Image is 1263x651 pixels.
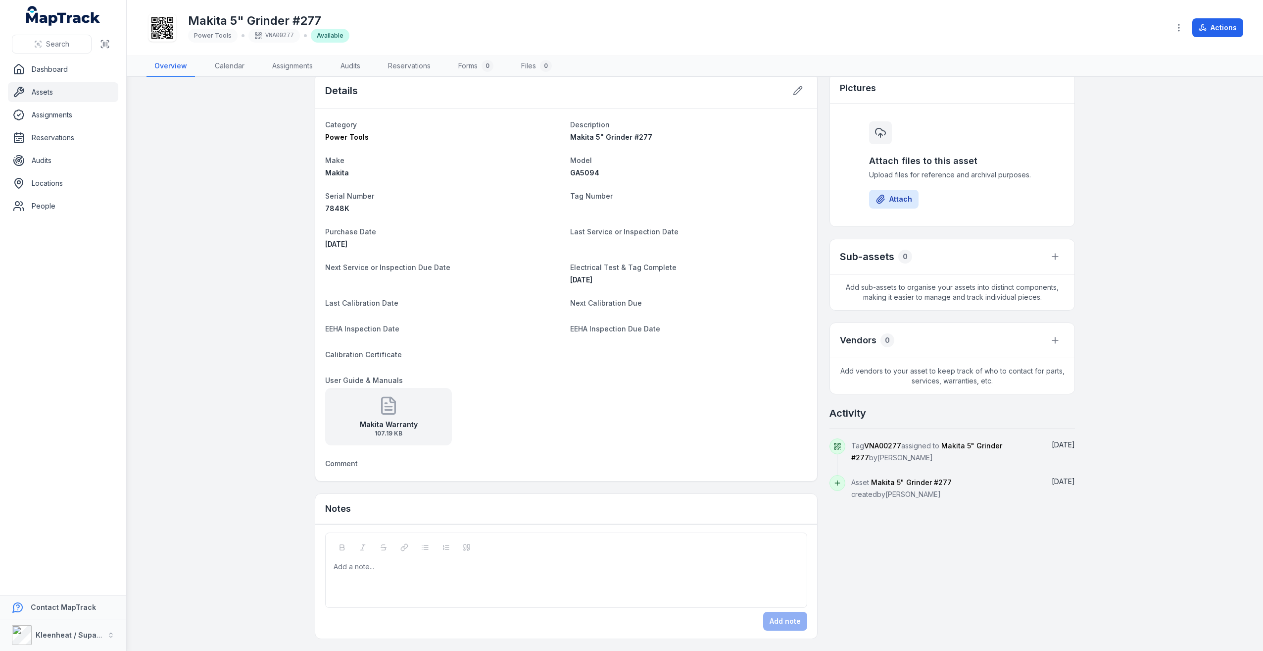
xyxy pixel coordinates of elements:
[570,263,677,271] span: Electrical Test & Tag Complete
[869,154,1035,168] h3: Attach files to this asset
[570,156,592,164] span: Model
[864,441,901,450] span: VNA00277
[570,275,592,284] time: 10/09/2025, 12:00:00 am
[8,173,118,193] a: Locations
[8,151,118,170] a: Audits
[1052,477,1075,486] time: 10/09/2025, 10:16:47 am
[325,120,357,129] span: Category
[325,204,349,213] span: 7848K
[830,274,1074,310] span: Add sub-assets to organise your assets into distinct components, making it easier to manage and t...
[207,56,252,77] a: Calendar
[264,56,321,77] a: Assignments
[325,325,399,333] span: EEHA Inspection Date
[513,56,560,77] a: Files0
[570,120,610,129] span: Description
[248,29,300,43] div: VNA00277
[869,170,1035,180] span: Upload files for reference and archival purposes.
[360,430,418,437] span: 107.19 KB
[380,56,438,77] a: Reservations
[325,502,351,516] h3: Notes
[570,168,599,177] span: GA5094
[830,358,1074,394] span: Add vendors to your asset to keep track of who to contact for parts, services, warranties, etc.
[188,13,349,29] h1: Makita 5" Grinder #277
[851,441,1002,462] span: Tag assigned to by [PERSON_NAME]
[325,192,374,200] span: Serial Number
[840,333,876,347] h3: Vendors
[880,333,894,347] div: 0
[325,376,403,384] span: User Guide & Manuals
[570,192,613,200] span: Tag Number
[360,420,418,430] strong: Makita Warranty
[26,6,100,26] a: MapTrack
[325,459,358,468] span: Comment
[898,250,912,264] div: 0
[31,603,96,611] strong: Contact MapTrack
[194,32,232,39] span: Power Tools
[8,196,118,216] a: People
[325,263,450,271] span: Next Service or Inspection Due Date
[1052,477,1075,486] span: [DATE]
[570,299,642,307] span: Next Calibration Due
[1192,18,1243,37] button: Actions
[325,299,398,307] span: Last Calibration Date
[851,478,952,498] span: Asset created by [PERSON_NAME]
[325,156,344,164] span: Make
[311,29,349,43] div: Available
[1052,440,1075,449] time: 10/09/2025, 10:44:29 am
[12,35,92,54] button: Search
[840,250,894,264] h2: Sub-assets
[840,81,876,95] h3: Pictures
[540,60,552,72] div: 0
[325,168,349,177] span: Makita
[871,478,952,487] span: Makita 5" Grinder #277
[325,227,376,236] span: Purchase Date
[36,631,109,639] strong: Kleenheat / Supagas
[8,59,118,79] a: Dashboard
[325,133,369,141] span: Power Tools
[570,227,679,236] span: Last Service or Inspection Date
[829,406,866,420] h2: Activity
[570,325,660,333] span: EEHA Inspection Due Date
[1052,440,1075,449] span: [DATE]
[146,56,195,77] a: Overview
[325,350,402,359] span: Calibration Certificate
[570,133,652,141] span: Makita 5" Grinder #277
[8,82,118,102] a: Assets
[8,128,118,148] a: Reservations
[450,56,501,77] a: Forms0
[333,56,368,77] a: Audits
[482,60,493,72] div: 0
[869,190,919,209] button: Attach
[325,240,347,248] time: 10/09/2025, 12:00:00 am
[46,39,69,49] span: Search
[325,240,347,248] span: [DATE]
[325,84,358,98] h2: Details
[570,275,592,284] span: [DATE]
[8,105,118,125] a: Assignments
